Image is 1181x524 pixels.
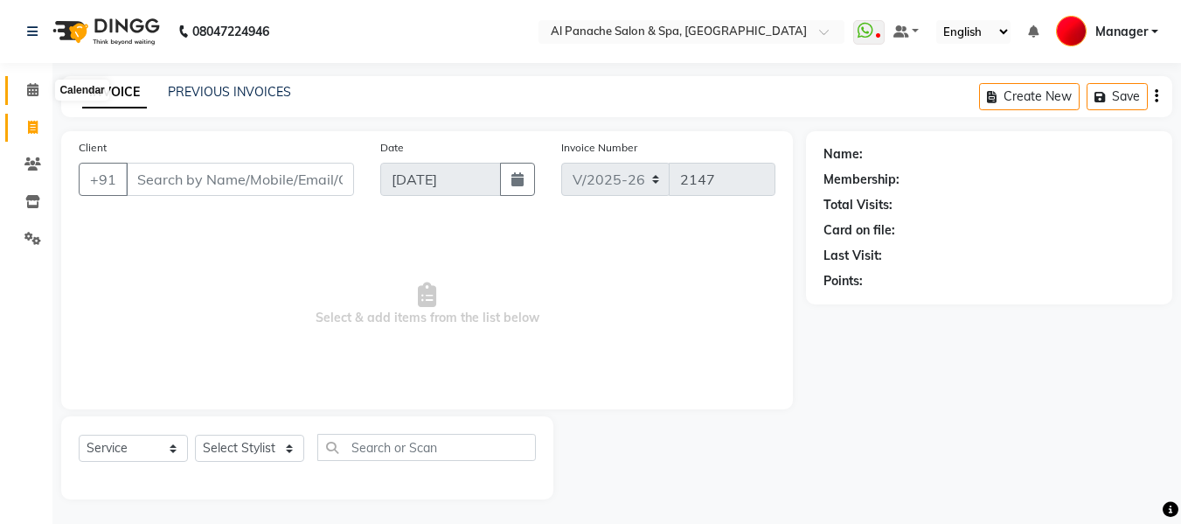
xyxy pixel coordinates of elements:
[1095,23,1148,41] span: Manager
[79,163,128,196] button: +91
[79,217,775,392] span: Select & add items from the list below
[126,163,354,196] input: Search by Name/Mobile/Email/Code
[168,84,291,100] a: PREVIOUS INVOICES
[561,140,637,156] label: Invoice Number
[823,221,895,240] div: Card on file:
[317,434,536,461] input: Search or Scan
[823,145,863,164] div: Name:
[380,140,404,156] label: Date
[55,80,108,101] div: Calendar
[1056,16,1087,46] img: Manager
[823,272,863,290] div: Points:
[979,83,1080,110] button: Create New
[79,140,107,156] label: Client
[1087,83,1148,110] button: Save
[823,171,900,189] div: Membership:
[45,7,164,56] img: logo
[823,196,893,214] div: Total Visits:
[192,7,269,56] b: 08047224946
[823,247,882,265] div: Last Visit:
